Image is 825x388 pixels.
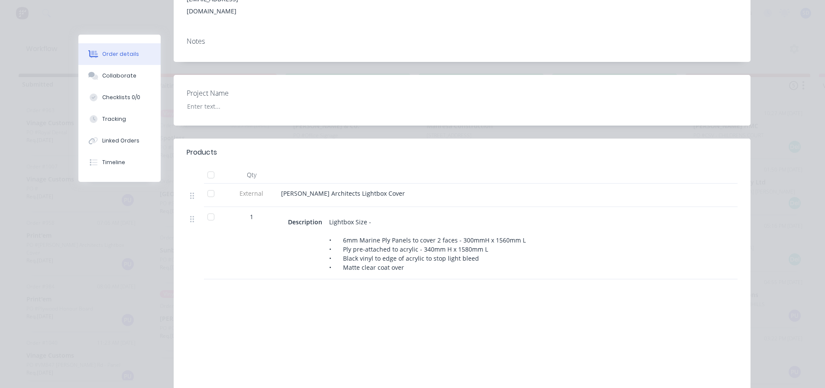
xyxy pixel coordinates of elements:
[326,216,529,274] div: Lightbox Size - • 6mm Marine Ply Panels to cover 2 faces - 300mmH x 1560mm L • Ply pre-attached t...
[102,72,136,80] div: Collaborate
[78,87,161,108] button: Checklists 0/0
[102,158,125,166] div: Timeline
[288,216,326,228] div: Description
[229,189,274,198] span: External
[281,189,405,197] span: [PERSON_NAME] Architects Lightbox Cover
[78,65,161,87] button: Collaborate
[78,43,161,65] button: Order details
[187,147,217,158] div: Products
[187,88,295,98] label: Project Name
[187,37,738,45] div: Notes
[102,94,140,101] div: Checklists 0/0
[102,137,139,145] div: Linked Orders
[78,152,161,173] button: Timeline
[226,166,278,184] div: Qty
[78,108,161,130] button: Tracking
[78,130,161,152] button: Linked Orders
[102,115,126,123] div: Tracking
[102,50,139,58] div: Order details
[250,212,253,221] span: 1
